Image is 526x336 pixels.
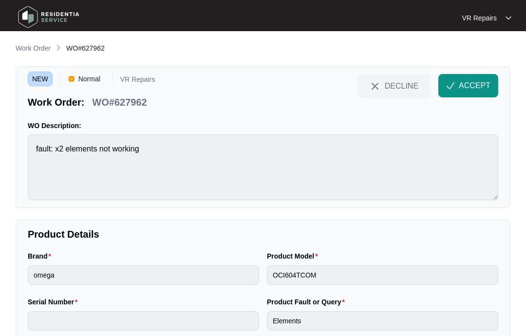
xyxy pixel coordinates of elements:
input: Product Fault or Query [267,311,498,331]
p: Product Details [28,227,498,241]
span: WO#627962 [66,44,105,52]
p: VR Repairs [120,76,155,86]
span: ACCEPT [459,80,490,92]
p: WO Description: [28,121,498,131]
label: Serial Number [28,297,81,307]
label: Brand [28,251,55,261]
img: check-Icon [446,81,455,90]
img: dropdown arrow [506,16,511,20]
p: Work Order: [28,95,84,109]
textarea: fault: x2 elements not working [28,134,498,200]
button: close-IconDECLINE [357,74,431,97]
input: Serial Number [28,311,259,331]
img: close-Icon [369,80,381,92]
p: WO#627962 [92,95,147,109]
button: check-IconACCEPT [438,74,498,97]
img: residentia service logo [15,2,83,32]
label: Product Fault or Query [267,297,349,307]
p: Work Order [16,43,51,53]
input: Product Model [267,265,498,285]
img: chevron-right [55,44,62,52]
span: Normal [75,72,104,86]
a: Work Order [14,43,53,54]
label: Product Model [267,251,322,261]
p: VR Repairs [462,13,497,23]
img: Vercel Logo [69,76,75,82]
span: NEW [28,72,53,86]
input: Brand [28,265,259,285]
span: DECLINE [385,80,418,91]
